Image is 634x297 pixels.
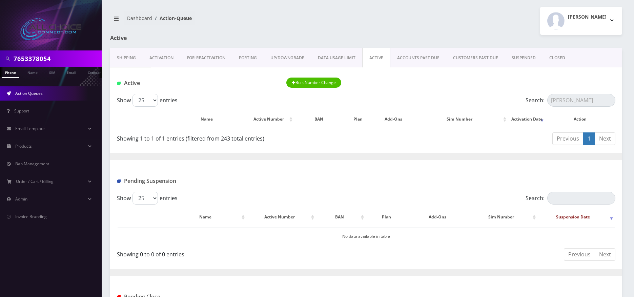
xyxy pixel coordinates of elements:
button: [PERSON_NAME] [540,7,622,35]
a: PORTING [232,48,264,68]
a: CLOSED [543,48,572,68]
th: Add-Ons [407,207,468,227]
label: Show entries [117,192,178,205]
a: ACCOUNTS PAST DUE [390,48,446,68]
a: Shipping [110,48,143,68]
li: Action-Queue [152,15,192,22]
img: Active [117,82,121,85]
h2: [PERSON_NAME] [568,14,607,20]
label: Search: [526,192,615,205]
th: Name: activate to sort column ascending [167,207,246,227]
a: ACTIVE [362,48,390,68]
span: Products [15,143,32,149]
h1: Active [110,35,274,41]
span: Order / Cart / Billing [16,178,54,184]
th: Activation Date: activate to sort column ascending [509,109,545,129]
span: Support [14,108,29,114]
img: All Choice Connect [20,18,81,40]
th: Sim Number: activate to sort column ascending [415,109,508,129]
th: Plan [344,109,372,129]
h1: Pending Suspension [117,178,276,184]
select: Showentries [132,192,158,205]
a: Activation [143,48,180,68]
button: Bulk Number Change [286,78,341,88]
select: Showentries [132,94,158,107]
div: Showing 1 to 1 of 1 entries (filtered from 243 total entries) [117,132,361,143]
a: 1 [583,132,595,145]
a: Phone [2,67,19,78]
th: Add-Ons [373,109,414,129]
label: Search: [526,94,615,107]
div: Showing 0 to 0 of 0 entries [117,248,361,258]
a: Next [595,132,615,145]
th: Active Number: activate to sort column ascending [247,109,294,129]
th: BAN: activate to sort column ascending [316,207,366,227]
h1: Active [117,80,276,86]
a: CUSTOMERS PAST DUE [446,48,505,68]
img: Pending Suspension [117,179,121,183]
th: Action [546,109,615,129]
span: Invoice Branding [15,214,47,219]
th: Name [167,109,246,129]
a: SIM [46,67,59,77]
input: Search: [547,192,615,205]
a: Email [63,67,80,77]
a: Dashboard [127,15,152,21]
a: Next [595,248,615,261]
span: Email Template [15,126,45,131]
th: Plan [366,207,407,227]
a: Name [24,67,41,77]
th: Active Number: activate to sort column ascending [247,207,316,227]
th: Suspension Date: activate to sort column ascending [538,207,615,227]
a: FOR-REActivation [180,48,232,68]
td: No data available in table [118,228,615,245]
th: BAN [295,109,343,129]
a: UP/DOWNGRADE [264,48,311,68]
a: Previous [564,248,595,261]
input: Search in Company [14,52,100,65]
nav: breadcrumb [110,11,361,30]
label: Show entries [117,94,178,107]
input: Search: [547,94,615,107]
span: Ban Management [15,161,49,167]
a: SUSPENDED [505,48,543,68]
a: Company [84,67,107,77]
span: Action Queues [15,90,43,96]
a: Previous [552,132,584,145]
a: DATA USAGE LIMIT [311,48,362,68]
th: Sim Number: activate to sort column ascending [468,207,537,227]
span: Admin [15,196,27,202]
